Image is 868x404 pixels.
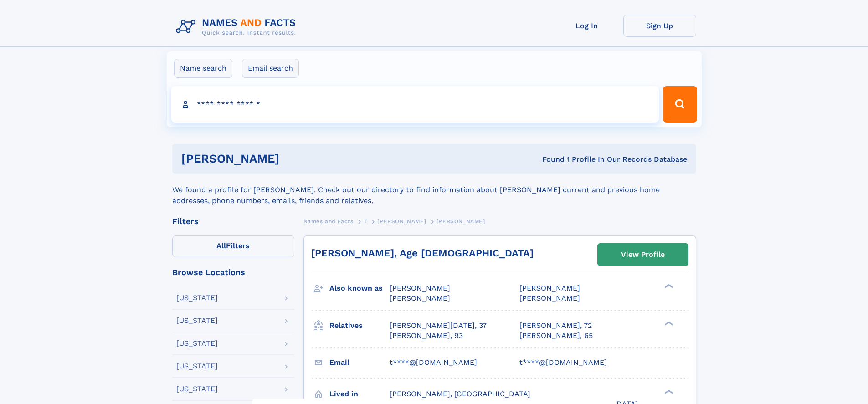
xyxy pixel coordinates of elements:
[663,283,673,289] div: ❯
[176,294,218,302] div: [US_STATE]
[377,215,426,227] a: [PERSON_NAME]
[174,59,232,78] label: Name search
[172,268,294,276] div: Browse Locations
[390,284,450,292] span: [PERSON_NAME]
[329,355,390,370] h3: Email
[242,59,299,78] label: Email search
[390,321,487,331] a: [PERSON_NAME][DATE], 37
[411,154,687,164] div: Found 1 Profile In Our Records Database
[172,217,294,225] div: Filters
[390,389,530,398] span: [PERSON_NAME], [GEOGRAPHIC_DATA]
[329,386,390,402] h3: Lived in
[519,331,593,341] a: [PERSON_NAME], 65
[364,215,367,227] a: T
[216,241,226,250] span: All
[519,284,580,292] span: [PERSON_NAME]
[176,340,218,347] div: [US_STATE]
[176,317,218,324] div: [US_STATE]
[663,86,697,123] button: Search Button
[377,218,426,225] span: [PERSON_NAME]
[437,218,485,225] span: [PERSON_NAME]
[171,86,659,123] input: search input
[663,389,673,394] div: ❯
[176,363,218,370] div: [US_STATE]
[598,244,688,266] a: View Profile
[623,15,696,37] a: Sign Up
[172,15,303,39] img: Logo Names and Facts
[519,294,580,302] span: [PERSON_NAME]
[390,331,463,341] a: [PERSON_NAME], 93
[621,244,665,265] div: View Profile
[663,320,673,326] div: ❯
[550,15,623,37] a: Log In
[303,215,354,227] a: Names and Facts
[390,294,450,302] span: [PERSON_NAME]
[364,218,367,225] span: T
[329,281,390,296] h3: Also known as
[181,153,411,164] h1: [PERSON_NAME]
[172,235,294,257] label: Filters
[311,247,534,259] a: [PERSON_NAME], Age [DEMOGRAPHIC_DATA]
[329,318,390,333] h3: Relatives
[519,321,592,331] a: [PERSON_NAME], 72
[172,174,696,206] div: We found a profile for [PERSON_NAME]. Check out our directory to find information about [PERSON_N...
[176,385,218,393] div: [US_STATE]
